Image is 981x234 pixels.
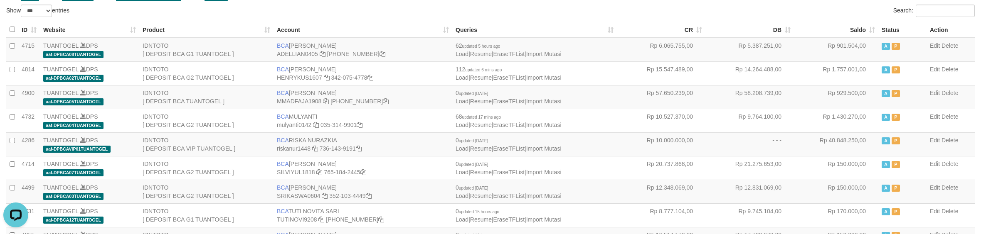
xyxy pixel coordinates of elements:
[277,216,317,223] a: TUTINOVI9208
[456,74,468,81] a: Load
[930,66,940,73] a: Edit
[930,184,940,191] a: Edit
[526,193,562,199] a: Import Mutasi
[526,74,562,81] a: Import Mutasi
[462,44,500,49] span: updated 5 hours ago
[139,85,274,109] td: IDNTOTO [ DEPOSIT BCA TUANTOGEL ]
[794,203,878,227] td: Rp 170.000,00
[274,156,452,180] td: [PERSON_NAME] 765-184-2445
[18,38,40,62] td: 4715
[274,61,452,85] td: [PERSON_NAME] 342-075-4778
[6,5,69,17] label: Show entries
[493,98,525,105] a: EraseTFList
[139,61,274,85] td: IDNTOTO [ DEPOSIT BCA G2 TUANTOGEL ]
[892,137,900,144] span: Paused
[930,137,940,144] a: Edit
[493,122,525,128] a: EraseTFList
[942,184,958,191] a: Delete
[139,156,274,180] td: IDNTOTO [ DEPOSIT BCA G2 TUANTOGEL ]
[456,208,499,214] span: 0
[470,74,492,81] a: Resume
[43,146,111,153] span: aaf-DPBCAVIP01TUANTOGEL
[617,22,705,38] th: CR: activate to sort column ascending
[930,161,940,167] a: Edit
[43,169,104,176] span: aaf-DPBCA07TUANTOGEL
[456,42,562,57] span: | | |
[526,169,562,175] a: Import Mutasi
[274,203,452,227] td: TUTI NOVITA SARI [PHONE_NUMBER]
[452,22,617,38] th: Queries: activate to sort column ascending
[470,193,492,199] a: Resume
[930,42,940,49] a: Edit
[43,193,104,200] span: aaf-DPBCA03TUANTOGEL
[18,61,40,85] td: 4814
[274,132,452,156] td: RISKA NURAZKIA 736-143-9191
[617,85,705,109] td: Rp 57.650.239,00
[470,51,492,57] a: Resume
[356,145,362,152] a: Copy 7361439191 to clipboard
[277,74,322,81] a: HENRYKUS1607
[456,169,468,175] a: Load
[320,51,325,57] a: Copy ADELLIAN0405 to clipboard
[493,74,525,81] a: EraseTFList
[21,5,52,17] select: Showentries
[794,109,878,132] td: Rp 1.430.270,00
[794,61,878,85] td: Rp 1.757.001,00
[18,109,40,132] td: 4732
[18,132,40,156] td: 4286
[459,91,488,96] span: updated [DATE]
[456,122,468,128] a: Load
[526,98,562,105] a: Import Mutasi
[493,169,525,175] a: EraseTFList
[43,98,104,105] span: aaf-DPBCA05TUANTOGEL
[456,90,488,96] span: 0
[43,161,79,167] a: TUANTOGEL
[277,169,315,175] a: SILVIYUL1818
[526,51,562,57] a: Import Mutasi
[930,90,940,96] a: Edit
[456,113,501,120] span: 68
[470,216,492,223] a: Resume
[139,38,274,62] td: IDNTOTO [ DEPOSIT BCA G1 TUANTOGEL ]
[43,51,104,58] span: aaf-DPBCA08TUANTOGEL
[617,180,705,203] td: Rp 12.348.069,00
[456,161,488,167] span: 0
[617,156,705,180] td: Rp 20.737.868,00
[43,217,104,224] span: aaf-DPBCA12TUANTOGEL
[274,22,452,38] th: Account: activate to sort column ascending
[893,5,975,17] label: Search:
[139,180,274,203] td: IDNTOTO [ DEPOSIT BCA G2 TUANTOGEL ]
[882,90,890,97] span: Active
[357,122,362,128] a: Copy 0353149901 to clipboard
[277,90,289,96] span: BCA
[456,193,468,199] a: Load
[493,145,525,152] a: EraseTFList
[40,61,139,85] td: DPS
[470,98,492,105] a: Resume
[40,132,139,156] td: DPS
[470,145,492,152] a: Resume
[617,61,705,85] td: Rp 15.547.489,00
[942,113,958,120] a: Delete
[892,114,900,121] span: Paused
[916,5,975,17] input: Search:
[459,210,499,214] span: updated 15 hours ago
[705,61,794,85] td: Rp 14.264.488,00
[942,66,958,73] a: Delete
[882,114,890,121] span: Active
[40,203,139,227] td: DPS
[383,98,389,105] a: Copy 4062282031 to clipboard
[456,137,562,152] span: | | |
[892,185,900,192] span: Paused
[43,66,79,73] a: TUANTOGEL
[323,98,329,105] a: Copy MMADFAJA1908 to clipboard
[930,208,940,214] a: Edit
[882,208,890,215] span: Active
[493,216,525,223] a: EraseTFList
[277,98,321,105] a: MMADFAJA1908
[930,113,940,120] a: Edit
[705,156,794,180] td: Rp 21.275.653,00
[459,139,488,143] span: updated [DATE]
[462,115,501,119] span: updated 17 mins ago
[892,208,900,215] span: Paused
